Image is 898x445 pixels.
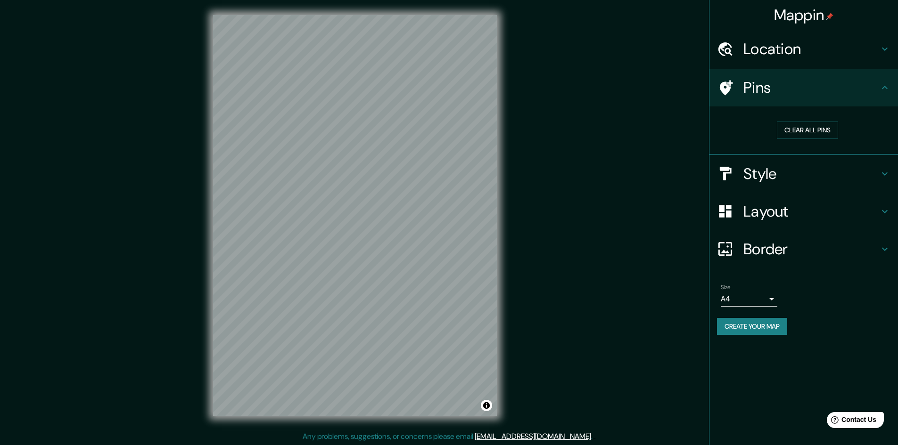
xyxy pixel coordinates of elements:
img: pin-icon.png [826,13,833,20]
button: Clear all pins [777,121,838,139]
div: Location [709,30,898,68]
div: Style [709,155,898,193]
p: Any problems, suggestions, or concerns please email . [303,431,593,442]
button: Create your map [717,318,787,335]
h4: Layout [743,202,879,221]
h4: Border [743,240,879,259]
h4: Style [743,164,879,183]
h4: Mappin [774,6,834,24]
div: Pins [709,69,898,106]
div: A4 [721,291,777,307]
div: . [593,431,594,442]
div: Border [709,230,898,268]
button: Toggle attribution [481,400,492,411]
iframe: Help widget launcher [814,408,888,435]
h4: Location [743,40,879,58]
a: [EMAIL_ADDRESS][DOMAIN_NAME] [475,431,591,441]
h4: Pins [743,78,879,97]
div: Layout [709,193,898,230]
label: Size [721,283,731,291]
div: . [594,431,596,442]
canvas: Map [213,15,497,416]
